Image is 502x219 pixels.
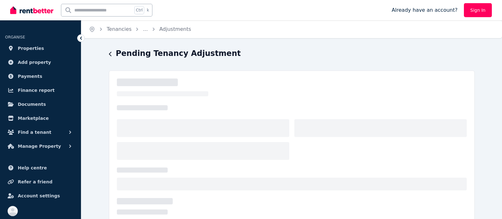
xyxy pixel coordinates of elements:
[147,8,149,13] span: k
[10,5,53,15] img: RentBetter
[5,84,76,97] a: Finance report
[18,128,51,136] span: Find a tenant
[5,35,25,39] span: ORGANISE
[107,26,131,32] a: Tenancies
[464,3,492,17] a: Sign In
[143,26,148,32] a: ...
[5,175,76,188] a: Refer a friend
[81,20,199,38] nav: Breadcrumb
[116,48,241,58] h1: Pending Tenancy Adjustment
[392,6,458,14] span: Already have an account?
[5,161,76,174] a: Help centre
[18,44,44,52] span: Properties
[5,112,76,125] a: Marketplace
[5,56,76,69] a: Add property
[18,164,47,172] span: Help centre
[18,58,51,66] span: Add property
[5,140,76,153] button: Manage Property
[5,98,76,111] a: Documents
[18,100,46,108] span: Documents
[18,72,42,80] span: Payments
[5,70,76,83] a: Payments
[134,6,144,14] span: Ctrl
[5,189,76,202] a: Account settings
[18,178,52,186] span: Refer a friend
[18,114,49,122] span: Marketplace
[159,26,191,32] a: Adjustments
[18,86,55,94] span: Finance report
[18,192,60,200] span: Account settings
[18,142,61,150] span: Manage Property
[5,42,76,55] a: Properties
[5,126,76,139] button: Find a tenant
